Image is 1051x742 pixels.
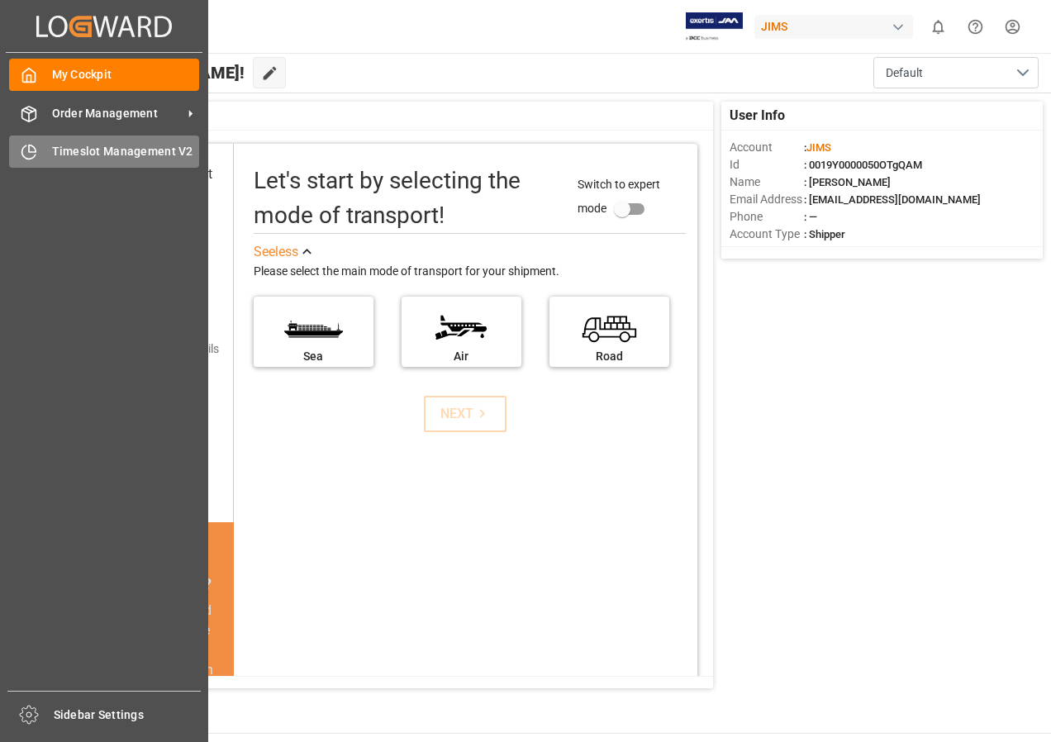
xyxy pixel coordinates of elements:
img: Exertis%20JAM%20-%20Email%20Logo.jpg_1722504956.jpg [686,12,743,41]
span: : Shipper [804,228,845,240]
span: : — [804,211,817,223]
span: Account Type [730,226,804,243]
span: Switch to expert mode [578,178,660,215]
button: Help Center [957,8,994,45]
span: Default [886,64,923,82]
button: NEXT [424,396,506,432]
span: : 0019Y0000050OTgQAM [804,159,922,171]
span: JIMS [806,141,831,154]
div: NEXT [440,404,491,424]
button: show 0 new notifications [920,8,957,45]
span: Phone [730,208,804,226]
div: Air [410,348,513,365]
a: My Cockpit [9,59,199,91]
span: : [804,141,831,154]
span: : [PERSON_NAME] [804,176,891,188]
span: My Cockpit [52,66,200,83]
span: Order Management [52,105,183,122]
div: JIMS [754,15,913,39]
div: Let's start by selecting the mode of transport! [254,164,562,233]
a: Timeslot Management V2 [9,136,199,168]
span: Account [730,139,804,156]
div: Sea [262,348,365,365]
span: Name [730,174,804,191]
div: Please select the main mode of transport for your shipment. [254,262,686,282]
span: Id [730,156,804,174]
span: Email Address [730,191,804,208]
div: Road [558,348,661,365]
span: Sidebar Settings [54,706,202,724]
span: : [EMAIL_ADDRESS][DOMAIN_NAME] [804,193,981,206]
button: open menu [873,57,1039,88]
div: See less [254,242,298,262]
div: Add shipping details [116,340,219,358]
span: Timeslot Management V2 [52,143,200,160]
button: JIMS [754,11,920,42]
span: User Info [730,106,785,126]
